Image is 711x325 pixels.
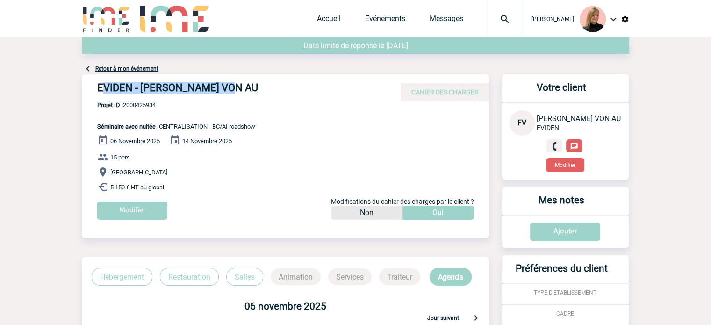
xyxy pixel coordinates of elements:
img: IME-Finder [82,6,131,32]
p: Restauration [160,268,219,286]
span: CADRE [556,311,574,317]
p: Oui [432,206,444,220]
span: EVIDEN [537,124,559,131]
img: keyboard-arrow-right-24-px.png [470,312,481,323]
input: Ajouter [530,223,600,241]
b: Projet ID : [97,101,123,108]
span: 14 Novembre 2025 [182,137,232,144]
span: Date limite de réponse le [DATE] [303,41,408,50]
h3: Préférences du client [506,263,618,283]
p: Services [328,268,372,285]
a: Accueil [317,14,341,27]
p: Agenda [430,268,472,286]
span: [GEOGRAPHIC_DATA] [110,169,167,176]
img: fixe.png [550,142,559,151]
span: Modifications du cahier des charges par le client ? [331,198,474,205]
a: Messages [430,14,463,27]
span: - CENTRALISATION - BC/AI roadshow [97,123,255,130]
span: [PERSON_NAME] [531,16,574,22]
p: Hébergement [92,268,152,286]
b: 06 novembre 2025 [244,301,326,312]
img: 131233-0.png [580,6,606,32]
span: [PERSON_NAME] VON AU [537,114,621,123]
h4: EVIDEN - [PERSON_NAME] VON AU [97,82,378,98]
p: Non [360,206,373,220]
p: Traiteur [379,268,420,285]
span: 2000425934 [97,101,255,108]
p: Salles [226,268,263,286]
button: Modifier [546,158,584,172]
span: 5 150 € HT au global [110,184,164,191]
span: FV [517,118,526,127]
a: Retour à mon événement [95,65,158,72]
span: Séminaire avec nuitée [97,123,156,130]
span: CAHIER DES CHARGES [411,88,478,96]
p: Jour suivant [427,315,459,323]
input: Modifier [97,202,167,220]
h3: Votre client [506,82,618,102]
p: Animation [271,268,321,285]
span: 15 pers. [110,154,131,161]
span: TYPE D'ETABLISSEMENT [534,289,596,296]
a: Evénements [365,14,405,27]
span: 06 Novembre 2025 [110,137,160,144]
img: chat-24-px-w.png [570,142,578,151]
h3: Mes notes [506,195,618,215]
